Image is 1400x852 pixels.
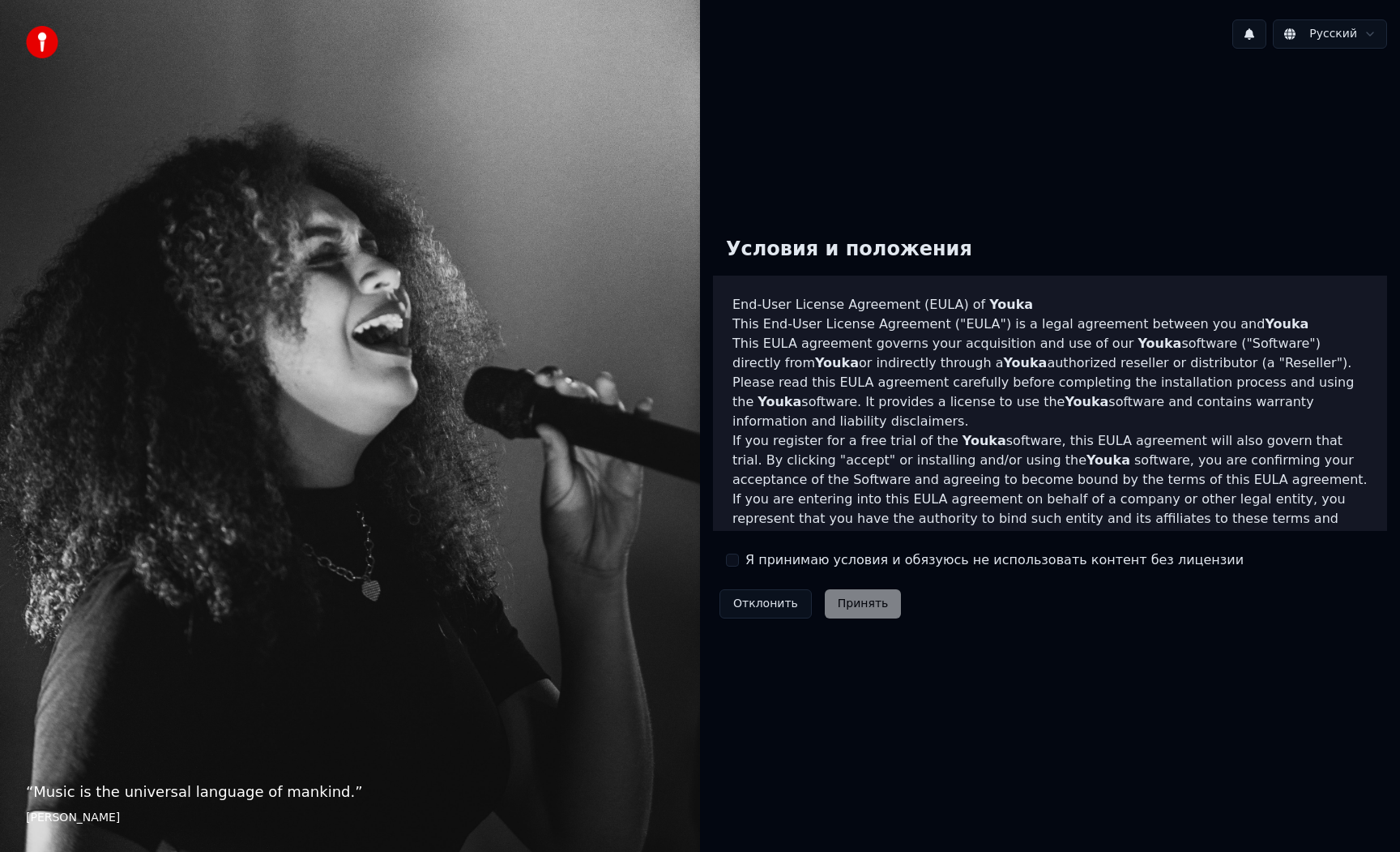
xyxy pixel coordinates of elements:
span: Youka [815,355,859,370]
button: Отклонить [719,589,812,619]
h3: End-User License Agreement (EULA) of [732,295,1368,315]
p: “ Music is the universal language of mankind. ” [26,781,674,803]
span: Youka [1137,336,1181,351]
span: Youka [1086,452,1130,468]
img: youka [26,26,58,58]
footer: [PERSON_NAME] [26,810,674,826]
span: Youka [758,394,801,409]
span: Youka [1003,355,1047,370]
span: Youka [1265,316,1308,332]
p: If you are entering into this EULA agreement on behalf of a company or other legal entity, you re... [732,490,1368,587]
p: Please read this EULA agreement carefully before completing the installation process and using th... [732,373,1368,431]
span: Youka [989,297,1033,312]
div: Условия и положения [713,224,985,276]
label: Я принимаю условия и обязуюсь не использовать контент без лицензии [745,550,1244,570]
span: Youka [962,433,1006,448]
p: This End-User License Agreement ("EULA") is a legal agreement between you and [732,315,1368,334]
span: Youka [1065,394,1108,409]
p: If you register for a free trial of the software, this EULA agreement will also govern that trial... [732,431,1368,490]
p: This EULA agreement governs your acquisition and use of our software ("Software") directly from o... [732,334,1368,373]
